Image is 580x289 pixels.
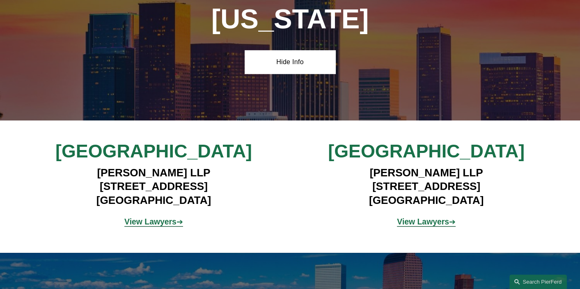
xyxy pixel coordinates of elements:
span: ➔ [124,217,183,226]
a: View Lawyers➔ [124,217,183,226]
a: View Lawyers➔ [397,217,456,226]
h1: [US_STATE] [177,3,403,35]
span: ➔ [397,217,456,226]
a: Hide Info [245,50,335,74]
a: Search this site [509,275,567,289]
strong: View Lawyers [397,217,449,226]
h4: [PERSON_NAME] LLP [STREET_ADDRESS] [GEOGRAPHIC_DATA] [313,166,540,207]
h4: [PERSON_NAME] LLP [STREET_ADDRESS] [GEOGRAPHIC_DATA] [40,166,267,207]
strong: View Lawyers [124,217,177,226]
span: [GEOGRAPHIC_DATA] [55,141,252,161]
span: [GEOGRAPHIC_DATA] [328,141,525,161]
